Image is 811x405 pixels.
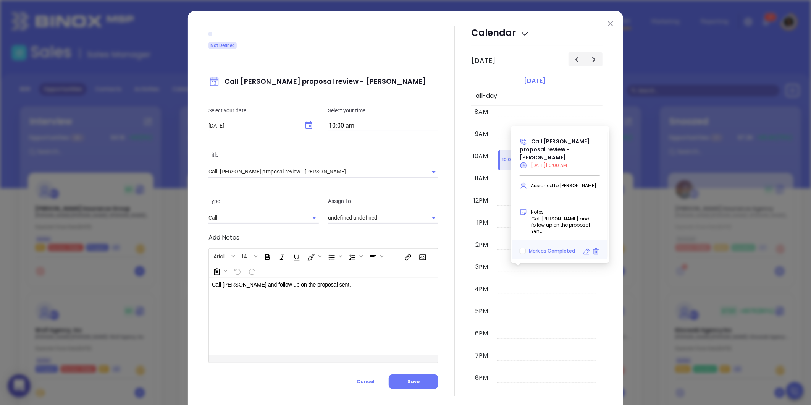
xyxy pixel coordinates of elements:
[608,21,613,26] img: close modal
[585,52,603,66] button: Next day
[357,378,375,385] span: Cancel
[473,351,490,360] div: 7pm
[474,91,497,100] span: all-day
[342,374,389,389] button: Cancel
[209,264,229,277] span: Surveys
[328,106,438,115] p: Select your time
[389,374,438,389] button: Save
[520,138,590,161] span: Call [PERSON_NAME] proposal review - [PERSON_NAME]
[522,76,547,86] a: [DATE]
[209,249,237,262] span: Font family
[474,240,490,249] div: 2pm
[208,123,297,129] input: MM/DD/YYYY
[471,26,530,39] span: Calendar
[328,197,438,205] p: Assign To
[529,248,575,254] span: Mark as Completed
[531,209,545,215] span: Notes:
[401,249,414,262] span: Insert link
[473,285,490,294] div: 4pm
[309,212,320,223] button: Open
[407,378,420,385] span: Save
[208,106,319,115] p: Select your date
[324,249,344,262] span: Insert Unordered List
[473,329,490,338] div: 6pm
[531,162,567,168] span: [DATE] | 10:00 AM
[569,52,586,66] button: Previous day
[428,167,439,177] button: Open
[473,307,490,316] div: 5pm
[473,174,490,183] div: 11am
[212,281,419,289] p: Call [PERSON_NAME] and follow up on the proposal sent.
[210,249,230,262] button: Arial
[415,249,429,262] span: Insert Image
[502,156,683,164] p: 10:00am - 10:15am Call [PERSON_NAME] proposal review - [PERSON_NAME]
[230,264,244,277] span: Undo
[304,249,323,262] span: Fill color or set the text color
[472,196,490,205] div: 12pm
[474,395,490,405] div: 9pm
[238,253,251,258] span: 14
[208,233,438,242] p: Add Notes
[260,249,274,262] span: Bold
[300,116,318,134] button: Choose date, selected date is Aug 14, 2025
[237,249,259,262] span: Font size
[208,151,438,159] p: Title
[471,152,490,161] div: 10am
[365,249,385,262] span: Align
[238,249,253,262] button: 14
[475,218,490,227] div: 1pm
[210,41,235,50] span: Not Defined
[531,216,600,234] p: Call [PERSON_NAME] and follow up on the proposal sent.
[471,57,496,65] h2: [DATE]
[275,249,288,262] span: Italic
[210,253,228,258] span: Arial
[473,373,490,382] div: 8pm
[244,264,258,277] span: Redo
[531,182,596,189] span: Assigned to: [PERSON_NAME]
[345,249,365,262] span: Insert Ordered List
[208,197,319,205] p: Type
[473,130,490,139] div: 9am
[428,212,439,223] button: Open
[474,262,490,272] div: 3pm
[289,249,303,262] span: Underline
[208,76,426,86] span: Call [PERSON_NAME] proposal review - [PERSON_NAME]
[473,107,490,117] div: 8am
